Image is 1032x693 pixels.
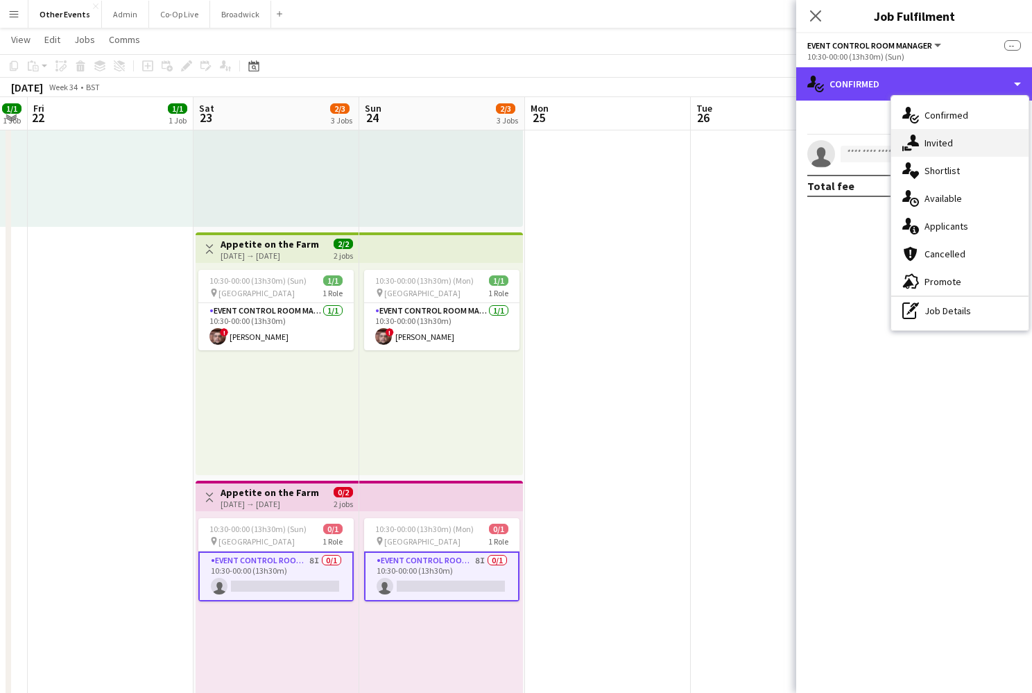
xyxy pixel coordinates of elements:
div: 10:30-00:00 (13h30m) (Sun) [807,51,1021,62]
span: 1/1 [489,275,508,286]
span: Comms [109,33,140,46]
span: 26 [694,110,712,126]
app-job-card: 10:30-00:00 (13h30m) (Mon)0/1 [GEOGRAPHIC_DATA]1 RoleEvent Control Room Manager8I0/110:30-00:00 (... [364,518,519,601]
span: 2/3 [330,103,350,114]
a: Jobs [69,31,101,49]
a: View [6,31,36,49]
app-job-card: 10:30-00:00 (13h30m) (Sun)0/1 [GEOGRAPHIC_DATA]1 RoleEvent Control Room Manager8I0/110:30-00:00 (... [198,518,354,601]
div: 2 jobs [334,497,353,509]
app-card-role: Event Control Room Manager1/110:30-00:00 (13h30m)![PERSON_NAME] [364,303,519,350]
span: Sun [365,102,381,114]
div: Shortlist [891,157,1029,185]
div: Promote [891,268,1029,296]
div: Total fee [807,179,854,193]
div: Confirmed [796,67,1032,101]
span: 0/2 [334,487,353,497]
h3: Appetite on the Farm [221,486,319,499]
span: 24 [363,110,381,126]
span: 10:30-00:00 (13h30m) (Mon) [375,275,474,286]
span: 10:30-00:00 (13h30m) (Mon) [375,524,474,534]
span: Jobs [74,33,95,46]
span: 10:30-00:00 (13h30m) (Sun) [209,524,307,534]
span: 23 [197,110,214,126]
span: 1/1 [2,103,21,114]
div: 3 Jobs [331,115,352,126]
span: 1 Role [488,288,508,298]
span: [GEOGRAPHIC_DATA] [384,288,461,298]
button: Broadwick [210,1,271,28]
div: [DATE] [11,80,43,94]
span: 2/3 [496,103,515,114]
app-card-role: Event Control Room Manager8I0/110:30-00:00 (13h30m) [364,551,519,601]
div: Available [891,185,1029,212]
h3: Appetite on the Farm [221,238,319,250]
span: 1 Role [322,536,343,547]
div: Applicants [891,212,1029,240]
app-card-role: Event Control Room Manager1/110:30-00:00 (13h30m)![PERSON_NAME] [198,303,354,350]
div: Cancelled [891,240,1029,268]
span: 0/1 [323,524,343,534]
h3: Job Fulfilment [796,7,1032,25]
span: ! [386,328,394,336]
span: 25 [528,110,549,126]
span: [GEOGRAPHIC_DATA] [218,536,295,547]
span: -- [1004,40,1021,51]
span: 0/1 [489,524,508,534]
div: 3 Jobs [497,115,518,126]
button: Co-Op Live [149,1,210,28]
span: ! [220,328,228,336]
a: Edit [39,31,66,49]
app-job-card: 10:30-00:00 (13h30m) (Sun)1/1 [GEOGRAPHIC_DATA]1 RoleEvent Control Room Manager1/110:30-00:00 (13... [198,270,354,350]
span: [GEOGRAPHIC_DATA] [218,288,295,298]
div: 1 Job [3,115,21,126]
span: 2/2 [334,239,353,249]
span: 1 Role [488,536,508,547]
div: BST [86,82,100,92]
span: Sat [199,102,214,114]
div: Invited [891,129,1029,157]
div: 1 Job [169,115,187,126]
span: Fri [33,102,44,114]
span: 1/1 [168,103,187,114]
span: 22 [31,110,44,126]
span: 10:30-00:00 (13h30m) (Sun) [209,275,307,286]
span: Event Control Room Manager [807,40,932,51]
span: 1/1 [323,275,343,286]
span: [GEOGRAPHIC_DATA] [384,536,461,547]
span: Mon [531,102,549,114]
span: Week 34 [46,82,80,92]
span: View [11,33,31,46]
div: [DATE] → [DATE] [221,250,319,261]
button: Admin [102,1,149,28]
div: 2 jobs [334,249,353,261]
div: Job Details [891,297,1029,325]
span: Tue [696,102,712,114]
app-card-role: Event Control Room Manager8I0/110:30-00:00 (13h30m) [198,551,354,601]
div: Confirmed [891,101,1029,129]
button: Other Events [28,1,102,28]
a: Comms [103,31,146,49]
div: [DATE] → [DATE] [221,499,319,509]
button: Event Control Room Manager [807,40,943,51]
app-job-card: 10:30-00:00 (13h30m) (Mon)1/1 [GEOGRAPHIC_DATA]1 RoleEvent Control Room Manager1/110:30-00:00 (13... [364,270,519,350]
span: 1 Role [322,288,343,298]
span: Edit [44,33,60,46]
